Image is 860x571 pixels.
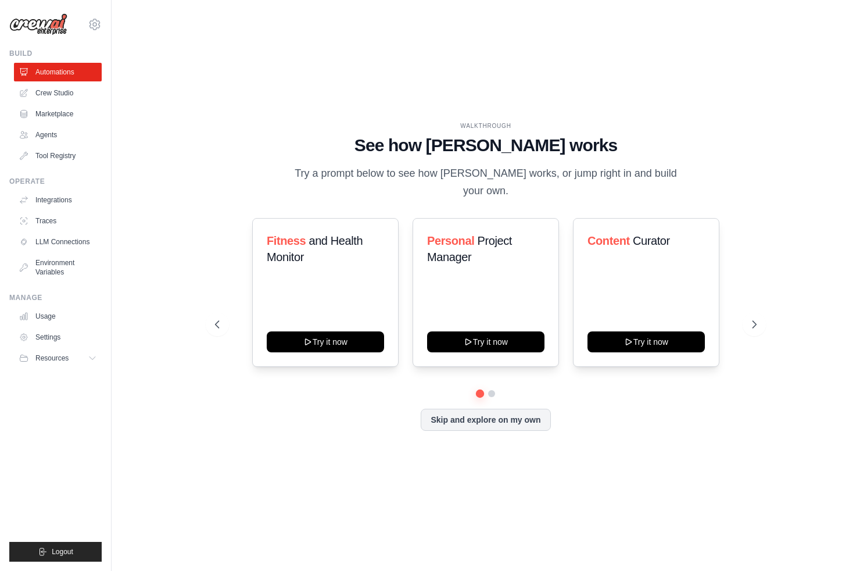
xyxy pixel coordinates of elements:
[215,122,756,130] div: WALKTHROUGH
[633,234,670,247] span: Curator
[14,105,102,123] a: Marketplace
[427,234,474,247] span: Personal
[9,49,102,58] div: Build
[14,84,102,102] a: Crew Studio
[427,234,512,263] span: Project Manager
[291,165,681,199] p: Try a prompt below to see how [PERSON_NAME] works, or jump right in and build your own.
[267,234,306,247] span: Fitness
[14,191,102,209] a: Integrations
[14,328,102,347] a: Settings
[14,307,102,326] a: Usage
[9,293,102,302] div: Manage
[35,354,69,363] span: Resources
[421,409,550,431] button: Skip and explore on my own
[14,212,102,230] a: Traces
[215,135,756,156] h1: See how [PERSON_NAME] works
[52,547,73,556] span: Logout
[9,13,67,35] img: Logo
[14,254,102,281] a: Environment Variables
[9,542,102,562] button: Logout
[267,331,384,352] button: Try it now
[427,331,544,352] button: Try it now
[14,63,102,81] a: Automations
[267,234,363,263] span: and Health Monitor
[14,349,102,367] button: Resources
[587,234,630,247] span: Content
[14,233,102,251] a: LLM Connections
[9,177,102,186] div: Operate
[587,331,705,352] button: Try it now
[14,147,102,165] a: Tool Registry
[14,126,102,144] a: Agents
